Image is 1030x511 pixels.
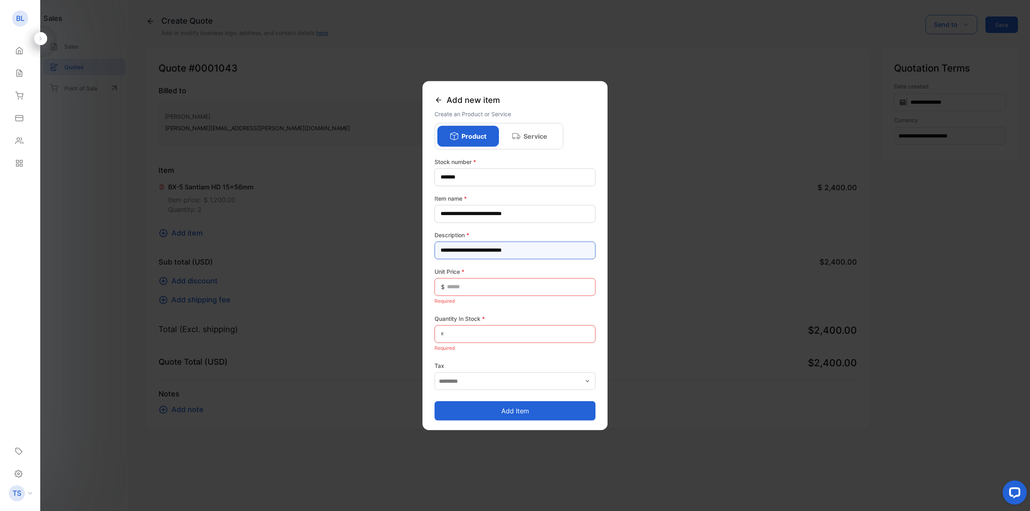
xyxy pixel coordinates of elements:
[435,296,595,306] p: Required
[435,157,595,166] label: Stock number
[435,110,511,117] span: Create an Product or Service
[16,13,25,24] p: BL
[435,401,595,421] button: Add item
[435,267,595,275] label: Unit Price
[435,314,595,322] label: Quantity In Stock
[996,477,1030,511] iframe: LiveChat chat widget
[435,230,595,239] label: Description
[435,194,595,202] label: Item name
[447,94,500,106] span: Add new item
[435,361,595,369] label: Tax
[461,131,486,141] p: Product
[12,488,21,499] p: TS
[441,283,445,291] span: $
[523,131,547,141] p: Service
[435,343,595,353] p: Required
